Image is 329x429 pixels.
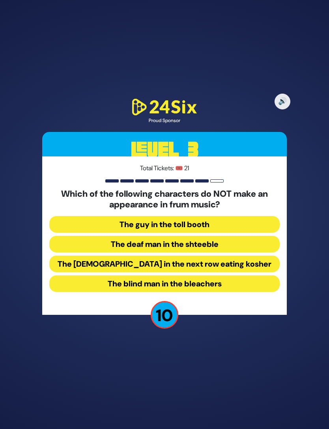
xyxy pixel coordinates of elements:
[42,132,286,167] h3: Level 3
[49,236,279,252] button: The deaf man in the shteeble
[49,275,279,292] button: The blind man in the bleachers
[275,94,290,109] button: 🔊
[49,189,279,210] h5: Which of the following characters do NOT make an appearance in frum music?
[49,256,279,272] button: The [DEMOGRAPHIC_DATA] in the next row eating kosher
[49,164,279,173] p: Total Tickets: 🎟️ 21
[129,97,200,117] img: 24Six
[129,117,200,124] div: Proud Sponsor
[151,301,178,329] p: 10
[49,216,279,233] button: The guy in the toll booth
